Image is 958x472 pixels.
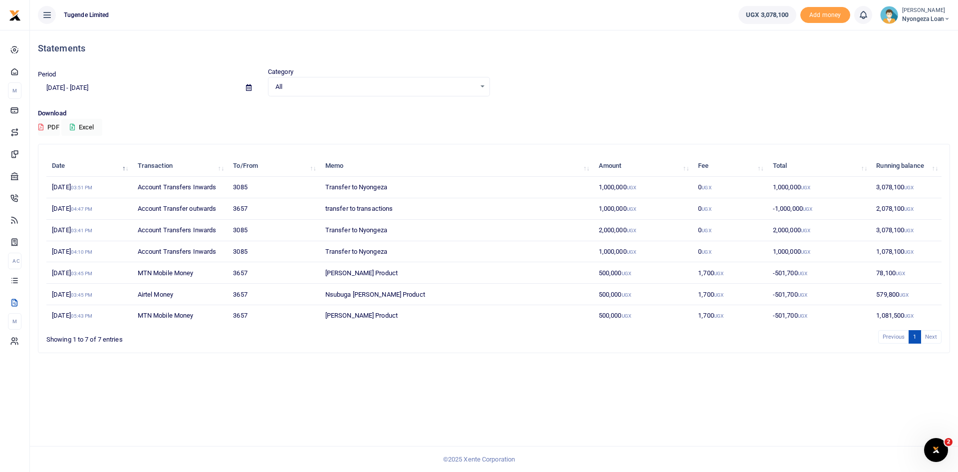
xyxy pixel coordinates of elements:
td: 0 [693,220,767,241]
li: Ac [8,253,21,269]
button: Excel [61,119,102,136]
small: UGX [798,271,807,276]
td: 3085 [228,177,320,198]
span: Nyongeza Loan [902,14,950,23]
small: UGX [904,228,914,233]
small: UGX [798,313,807,319]
small: UGX [714,271,723,276]
a: UGX 3,078,100 [738,6,796,24]
td: Account Transfer outwards [132,198,228,220]
td: 500,000 [593,284,693,305]
td: 0 [693,177,767,198]
a: Add money [800,10,850,18]
small: [PERSON_NAME] [902,6,950,15]
td: [DATE] [46,305,132,326]
th: Total: activate to sort column ascending [767,155,871,177]
td: [DATE] [46,177,132,198]
li: Toup your wallet [800,7,850,23]
label: Category [268,67,293,77]
th: Memo: activate to sort column ascending [320,155,593,177]
td: 1,700 [693,262,767,284]
td: 1,000,000 [593,198,693,220]
td: 2,078,100 [871,198,942,220]
td: 1,081,500 [871,305,942,326]
td: 0 [693,241,767,263]
small: 04:47 PM [71,206,93,212]
small: UGX [801,185,810,190]
td: Account Transfers Inwards [132,220,228,241]
td: 579,800 [871,284,942,305]
h4: Statements [38,43,950,54]
td: 500,000 [593,262,693,284]
th: Fee: activate to sort column ascending [693,155,767,177]
span: 2 [945,438,953,446]
small: UGX [622,292,631,298]
small: UGX [714,292,723,298]
li: M [8,313,21,330]
small: 03:51 PM [71,185,93,190]
a: logo-small logo-large logo-large [9,11,21,18]
td: 3657 [228,198,320,220]
th: Date: activate to sort column descending [46,155,132,177]
small: 04:10 PM [71,249,93,255]
td: 3085 [228,220,320,241]
td: Account Transfers Inwards [132,241,228,263]
td: 1,000,000 [767,177,871,198]
small: 03:45 PM [71,292,93,298]
td: 1,000,000 [593,241,693,263]
button: PDF [38,119,60,136]
small: UGX [714,313,723,319]
iframe: Intercom live chat [924,438,948,462]
td: [PERSON_NAME] Product [320,262,593,284]
span: Add money [800,7,850,23]
small: UGX [899,292,909,298]
td: 3657 [228,262,320,284]
td: transfer to transactions [320,198,593,220]
small: 03:45 PM [71,271,93,276]
p: Download [38,108,950,119]
div: Showing 1 to 7 of 7 entries [46,329,416,345]
small: UGX [801,249,810,255]
td: 78,100 [871,262,942,284]
th: To/From: activate to sort column ascending [228,155,320,177]
input: select period [38,79,238,96]
td: Transfer to Nyongeza [320,241,593,263]
small: UGX [801,228,810,233]
td: 3,078,100 [871,220,942,241]
label: Period [38,69,56,79]
td: -1,000,000 [767,198,871,220]
td: -501,700 [767,305,871,326]
td: 3,078,100 [871,177,942,198]
small: UGX [622,271,631,276]
td: 3657 [228,305,320,326]
td: MTN Mobile Money [132,262,228,284]
td: Account Transfers Inwards [132,177,228,198]
td: Nsubuga [PERSON_NAME] Product [320,284,593,305]
li: Wallet ballance [734,6,800,24]
td: Airtel Money [132,284,228,305]
td: -501,700 [767,284,871,305]
td: MTN Mobile Money [132,305,228,326]
td: Transfer to Nyongeza [320,220,593,241]
span: All [275,82,476,92]
small: UGX [627,228,636,233]
td: Transfer to Nyongeza [320,177,593,198]
small: UGX [904,185,914,190]
small: UGX [896,271,905,276]
small: UGX [627,206,636,212]
small: UGX [798,292,807,298]
a: 1 [909,330,921,344]
td: [DATE] [46,198,132,220]
td: [DATE] [46,262,132,284]
td: 1,078,100 [871,241,942,263]
th: Transaction: activate to sort column ascending [132,155,228,177]
td: -501,700 [767,262,871,284]
td: 1,700 [693,305,767,326]
small: UGX [622,313,631,319]
td: 1,700 [693,284,767,305]
td: [DATE] [46,220,132,241]
li: M [8,82,21,99]
small: UGX [904,206,914,212]
small: UGX [904,249,914,255]
span: Tugende Limited [60,10,113,19]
